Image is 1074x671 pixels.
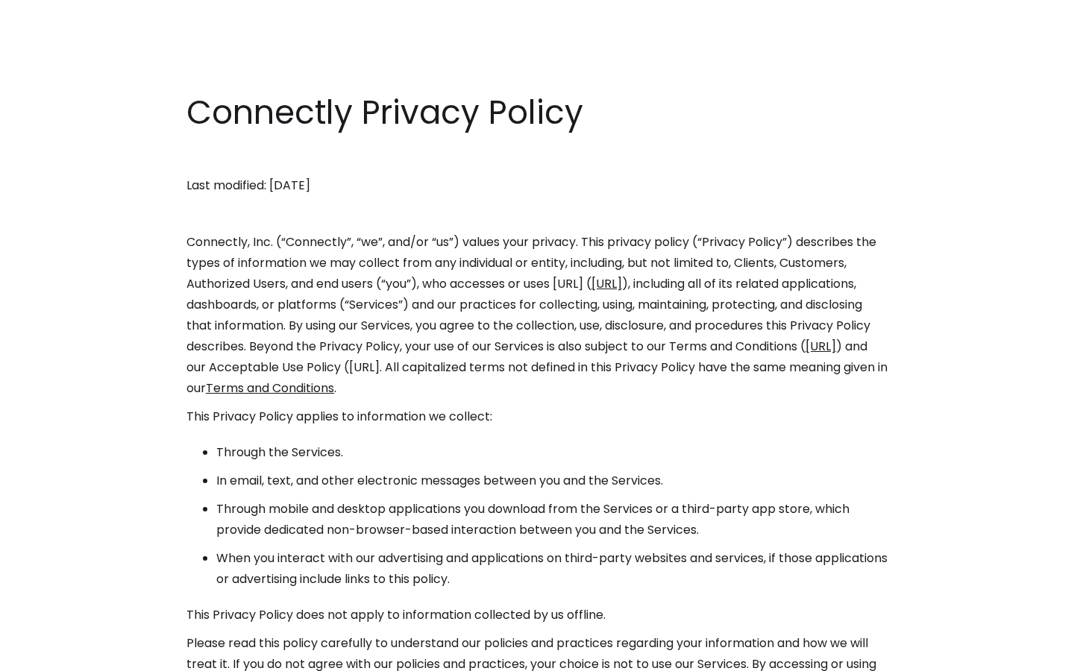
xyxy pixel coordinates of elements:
[216,499,888,541] li: Through mobile and desktop applications you download from the Services or a third-party app store...
[216,470,888,491] li: In email, text, and other electronic messages between you and the Services.
[186,406,888,427] p: This Privacy Policy applies to information we collect:
[206,379,334,397] a: Terms and Conditions
[216,442,888,463] li: Through the Services.
[186,204,888,224] p: ‍
[591,275,622,292] a: [URL]
[186,175,888,196] p: Last modified: [DATE]
[805,338,836,355] a: [URL]
[186,147,888,168] p: ‍
[30,645,89,666] ul: Language list
[15,643,89,666] aside: Language selected: English
[186,232,888,399] p: Connectly, Inc. (“Connectly”, “we”, and/or “us”) values your privacy. This privacy policy (“Priva...
[186,605,888,626] p: This Privacy Policy does not apply to information collected by us offline.
[186,89,888,136] h1: Connectly Privacy Policy
[216,548,888,590] li: When you interact with our advertising and applications on third-party websites and services, if ...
